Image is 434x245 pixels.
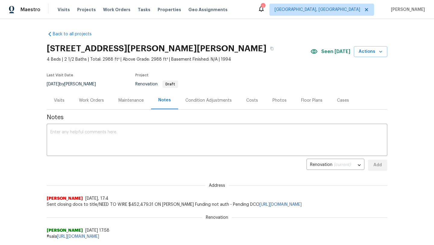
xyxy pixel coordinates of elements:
span: [DATE] 17:58 [85,228,109,233]
span: [DATE], 17:4 [85,196,108,201]
span: [PERSON_NAME] [47,196,83,202]
button: Actions [354,46,387,57]
span: Last Visit Date [47,73,73,77]
span: Projects [77,7,96,13]
div: Cases [337,97,349,103]
span: Visits [58,7,70,13]
div: Condition Adjustments [185,97,232,103]
div: Photos [272,97,287,103]
div: Work Orders [79,97,104,103]
span: (current) [334,163,351,167]
div: by [PERSON_NAME] [47,81,103,88]
span: Renovation [202,215,232,221]
a: [URL][DOMAIN_NAME] [57,234,99,239]
span: Tasks [138,8,150,12]
span: [PERSON_NAME] [47,227,83,234]
span: Properties [158,7,181,13]
a: [URL][DOMAIN_NAME] [259,202,302,207]
span: [PERSON_NAME] [388,7,425,13]
div: Notes [158,97,171,103]
div: 1 [261,4,265,10]
span: Draft [163,82,178,86]
span: #sala [47,234,387,240]
span: Seen [DATE] [321,49,350,55]
div: Costs [246,97,258,103]
div: Visits [54,97,64,103]
div: Floor Plans [301,97,322,103]
span: 4 Beds | 2 1/2 Baths | Total: 2988 ft² | Above Grade: 2988 ft² | Basement Finished: N/A | 1994 [47,56,310,62]
button: Copy Address [266,43,277,54]
span: [DATE] [47,82,59,86]
div: Maintenance [118,97,144,103]
a: Back to all projects [47,31,105,37]
span: Sent closing docs to title/NEED TO WIRE $452,479.31 ON [PERSON_NAME] Funding not auth - Pending DCO [47,202,387,208]
span: Project [135,73,149,77]
span: Work Orders [103,7,131,13]
span: Address [205,183,229,189]
span: Actions [359,48,382,56]
h2: [STREET_ADDRESS][PERSON_NAME][PERSON_NAME] [47,46,266,52]
span: [GEOGRAPHIC_DATA], [GEOGRAPHIC_DATA] [275,7,360,13]
div: Renovation (current) [307,158,364,173]
span: Notes [47,114,387,120]
span: Renovation [135,82,178,86]
span: Geo Assignments [188,7,228,13]
span: Maestro [20,7,40,13]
